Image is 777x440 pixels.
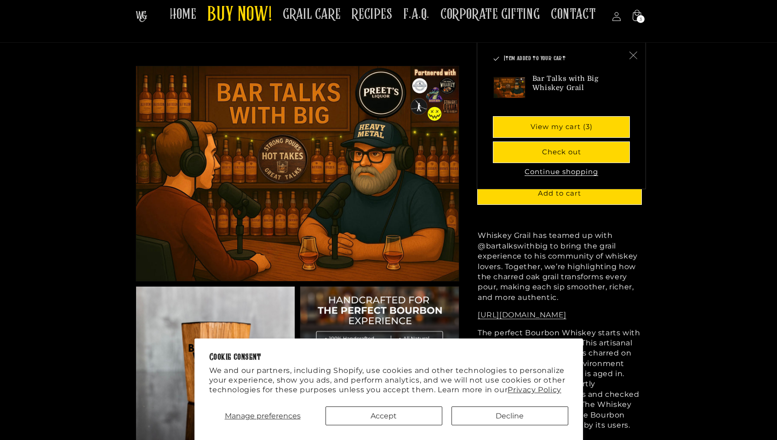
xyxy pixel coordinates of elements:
[493,54,623,63] h2: Item added to your cart
[225,412,301,420] span: Manage preferences
[532,74,629,92] h3: Bar Talks with Big Whiskey Grail
[209,366,568,395] p: We and our partners, including Shopify, use cookies and other technologies to personalize your ex...
[326,406,442,425] button: Accept
[478,184,641,204] button: Add to cart
[478,310,566,319] a: [URL][DOMAIN_NAME]
[207,3,272,28] span: BUY NOW!
[209,406,316,425] button: Manage preferences
[522,167,601,176] button: Continue shopping
[352,6,392,23] span: RECIPES
[440,6,540,23] span: CORPORATE GIFTING
[209,353,568,362] h2: Cookie consent
[136,11,147,22] img: The Whiskey Grail
[640,15,642,23] span: 3
[403,6,429,23] span: F.A.Q.
[493,117,629,137] a: View my cart (3)
[170,6,196,23] span: HOME
[451,406,568,425] button: Decline
[477,43,646,189] div: Item added to your cart
[551,6,596,23] span: CONTACT
[478,231,641,303] p: Whiskey Grail has teamed up with @bartalkswithbig to bring the grail experience to his community ...
[623,45,643,65] button: Close
[283,6,341,23] span: GRAIL CARE
[493,142,629,163] button: Check out
[508,385,561,394] a: Privacy Policy
[538,189,581,197] span: Add to cart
